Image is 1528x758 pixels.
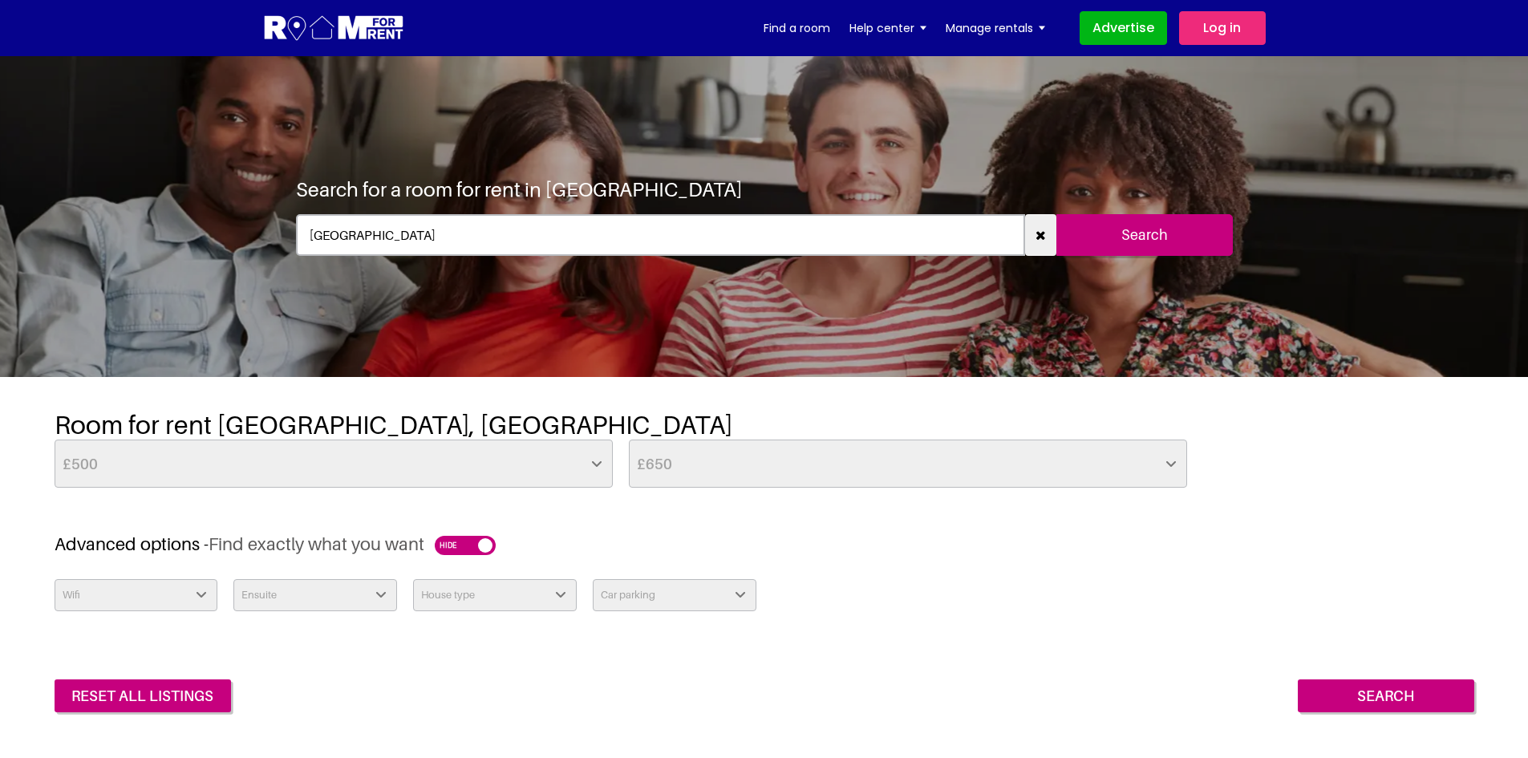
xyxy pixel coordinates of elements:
a: reset all listings [55,679,231,713]
input: Search [1298,679,1474,713]
span: Find exactly what you want [209,533,424,554]
input: Where do you want to live. Search by town or postcode [296,214,1025,256]
a: Log in [1179,11,1266,45]
a: Help center [849,16,926,40]
h1: Search for a room for rent in [GEOGRAPHIC_DATA] [296,177,742,201]
h2: Room for rent [GEOGRAPHIC_DATA], [GEOGRAPHIC_DATA] [55,409,1474,440]
h3: Advanced options - [55,533,1474,555]
input: Search [1056,214,1233,256]
a: Find a room [764,16,830,40]
a: Advertise [1080,11,1167,45]
a: Manage rentals [946,16,1045,40]
img: Logo for Room for Rent, featuring a welcoming design with a house icon and modern typography [263,14,405,43]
